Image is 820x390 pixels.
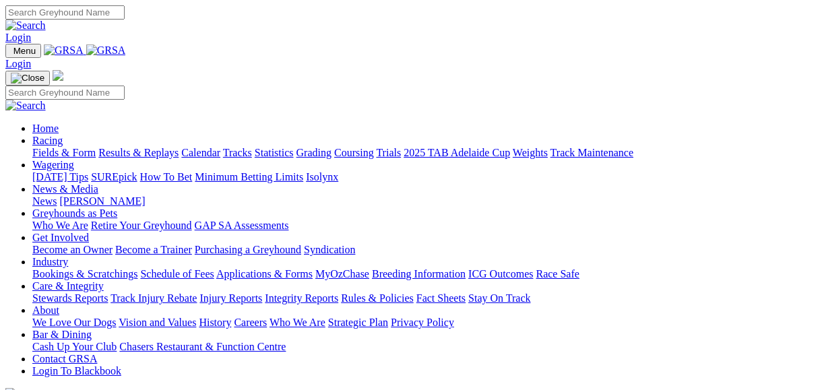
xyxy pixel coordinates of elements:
[32,341,117,352] a: Cash Up Your Club
[468,268,533,280] a: ICG Outcomes
[315,268,369,280] a: MyOzChase
[98,147,179,158] a: Results & Replays
[119,341,286,352] a: Chasers Restaurant & Function Centre
[32,159,74,170] a: Wagering
[32,329,92,340] a: Bar & Dining
[32,171,88,183] a: [DATE] Tips
[216,268,313,280] a: Applications & Forms
[32,280,104,292] a: Care & Integrity
[391,317,454,328] a: Privacy Policy
[32,232,89,243] a: Get Involved
[32,183,98,195] a: News & Media
[111,292,197,304] a: Track Injury Rebate
[140,268,214,280] a: Schedule of Fees
[5,86,125,100] input: Search
[32,353,97,364] a: Contact GRSA
[5,32,31,43] a: Login
[334,147,374,158] a: Coursing
[140,171,193,183] a: How To Bet
[372,268,466,280] a: Breeding Information
[5,20,46,32] img: Search
[341,292,414,304] a: Rules & Policies
[304,244,355,255] a: Syndication
[550,147,633,158] a: Track Maintenance
[32,317,116,328] a: We Love Our Dogs
[195,220,289,231] a: GAP SA Assessments
[44,44,84,57] img: GRSA
[195,171,303,183] a: Minimum Betting Limits
[32,244,113,255] a: Become an Owner
[5,58,31,69] a: Login
[5,100,46,112] img: Search
[468,292,530,304] a: Stay On Track
[181,147,220,158] a: Calendar
[328,317,388,328] a: Strategic Plan
[86,44,126,57] img: GRSA
[195,244,301,255] a: Purchasing a Greyhound
[32,171,815,183] div: Wagering
[5,5,125,20] input: Search
[32,147,96,158] a: Fields & Form
[513,147,548,158] a: Weights
[32,195,57,207] a: News
[404,147,510,158] a: 2025 TAB Adelaide Cup
[416,292,466,304] a: Fact Sheets
[32,268,815,280] div: Industry
[32,365,121,377] a: Login To Blackbook
[199,317,231,328] a: History
[32,207,117,219] a: Greyhounds as Pets
[32,195,815,207] div: News & Media
[32,292,815,304] div: Care & Integrity
[376,147,401,158] a: Trials
[234,317,267,328] a: Careers
[32,147,815,159] div: Racing
[53,70,63,81] img: logo-grsa-white.png
[32,341,815,353] div: Bar & Dining
[32,268,137,280] a: Bookings & Scratchings
[32,123,59,134] a: Home
[199,292,262,304] a: Injury Reports
[5,71,50,86] button: Toggle navigation
[296,147,332,158] a: Grading
[59,195,145,207] a: [PERSON_NAME]
[32,135,63,146] a: Racing
[536,268,579,280] a: Race Safe
[306,171,338,183] a: Isolynx
[223,147,252,158] a: Tracks
[5,44,41,58] button: Toggle navigation
[265,292,338,304] a: Integrity Reports
[32,317,815,329] div: About
[32,220,88,231] a: Who We Are
[32,220,815,232] div: Greyhounds as Pets
[91,171,137,183] a: SUREpick
[32,304,59,316] a: About
[255,147,294,158] a: Statistics
[11,73,44,84] img: Close
[119,317,196,328] a: Vision and Values
[13,46,36,56] span: Menu
[32,292,108,304] a: Stewards Reports
[32,256,68,267] a: Industry
[32,244,815,256] div: Get Involved
[115,244,192,255] a: Become a Trainer
[91,220,192,231] a: Retire Your Greyhound
[270,317,325,328] a: Who We Are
